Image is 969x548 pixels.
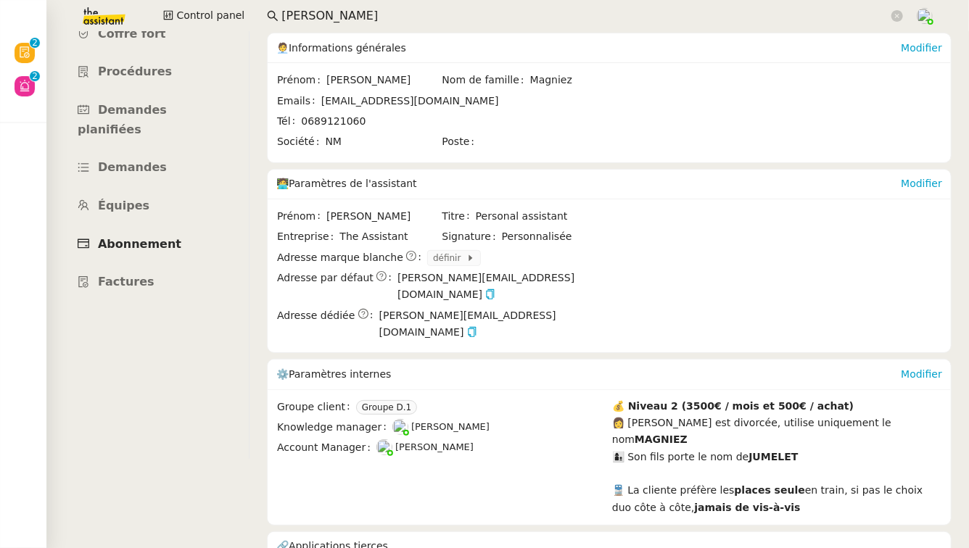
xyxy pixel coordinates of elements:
span: Account Manager [277,439,376,456]
a: Coffre fort [54,17,240,51]
span: [PERSON_NAME] [411,421,490,432]
div: 👩 [PERSON_NAME] est divorcée, utilise uniquement le nom [612,415,942,449]
span: Procédures [98,65,172,78]
span: The Assistant [339,228,440,245]
span: Adresse dédiée [277,307,355,324]
strong: JUMELET [749,451,798,462]
div: 👩‍👦 Son fils porte le nom de [612,449,942,465]
nz-badge-sup: 2 [30,38,40,48]
span: Magniez [530,72,606,88]
a: Modifier [901,368,942,380]
span: Knowledge manager [277,419,392,436]
a: Équipes [54,189,240,223]
span: Personal assistant [476,208,606,225]
span: 0689121060 [301,115,366,127]
span: [PERSON_NAME][EMAIL_ADDRESS][DOMAIN_NAME] [379,307,606,341]
span: Équipes [98,199,149,212]
a: Demandes [54,151,240,185]
a: Procédures [54,55,240,89]
span: Adresse par défaut [277,270,374,286]
div: 🧑‍💻 [276,170,901,199]
a: Modifier [901,178,942,189]
span: Signature [442,228,502,245]
span: Demandes [98,160,167,174]
a: Abonnement [54,228,240,262]
strong: 💰 Niveau 2 (3500€ / mois et 500€ / achat) [612,400,854,412]
a: Demandes planifiées [54,94,240,146]
nz-tag: Groupe D.1 [356,400,417,415]
button: Control panel [154,6,253,26]
p: 2 [32,38,38,51]
span: définir [433,251,466,265]
span: Coffre fort [98,27,166,41]
strong: places seule [735,484,805,496]
span: Poste [442,133,481,150]
span: Demandes planifiées [78,103,167,136]
input: Rechercher [281,7,888,26]
span: Emails [277,93,321,109]
img: users%2FNTfmycKsCFdqp6LX6USf2FmuPJo2%2Favatar%2Fprofile-pic%20(1).png [376,439,392,455]
span: Adresse marque blanche [277,249,403,266]
span: [PERSON_NAME][EMAIL_ADDRESS][DOMAIN_NAME] [397,270,606,304]
strong: jamais de vis-à-vis [694,502,800,513]
strong: MAGNIEZ [635,433,688,445]
span: Prénom [277,72,326,88]
span: [PERSON_NAME] [326,208,440,225]
div: ⚙️ [276,360,901,389]
p: 2 [32,71,38,84]
img: users%2FoFdbodQ3TgNoWt9kP3GXAs5oaCq1%2Favatar%2Fprofile-pic.png [392,419,408,435]
div: 🧑‍💼 [276,33,901,62]
span: Nom de famille [442,72,530,88]
span: Abonnement [98,237,181,251]
span: Personnalisée [502,228,572,245]
img: users%2FPPrFYTsEAUgQy5cK5MCpqKbOX8K2%2Favatar%2FCapture%20d%E2%80%99e%CC%81cran%202023-06-05%20a%... [917,8,933,24]
a: Modifier [901,42,942,54]
span: Société [277,133,325,150]
span: [PERSON_NAME] [326,72,440,88]
nz-badge-sup: 2 [30,71,40,81]
span: Paramètres internes [289,368,391,380]
span: Factures [98,275,154,288]
span: Groupe client [277,399,356,415]
span: Control panel [176,7,244,24]
span: Titre [442,208,476,225]
span: [EMAIL_ADDRESS][DOMAIN_NAME] [321,95,499,107]
span: Informations générales [289,42,406,54]
span: Tél [277,113,301,130]
div: 🚆 La cliente préfère les en train, si pas le choix duo côte à côte, [612,482,942,516]
span: Prénom [277,208,326,225]
span: NM [325,133,440,150]
span: [PERSON_NAME] [395,441,474,452]
span: Entreprise [277,228,339,245]
span: Paramètres de l'assistant [289,178,417,189]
